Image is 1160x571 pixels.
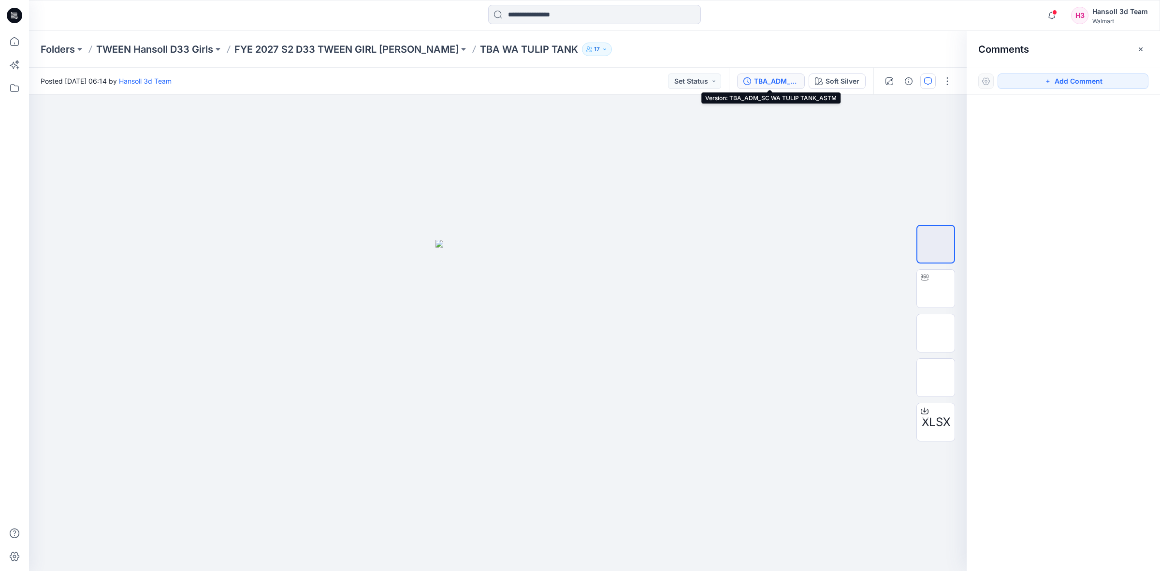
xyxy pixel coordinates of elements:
h2: Comments [978,44,1029,55]
span: XLSX [922,413,950,431]
span: Posted [DATE] 06:14 by [41,76,172,86]
p: TBA WA TULIP TANK [480,43,578,56]
button: Details [901,73,916,89]
div: Walmart [1092,17,1148,25]
div: H3 [1071,7,1088,24]
a: Folders [41,43,75,56]
div: Soft Silver [826,76,859,87]
a: TWEEN Hansoll D33 Girls [96,43,213,56]
button: Add Comment [998,73,1148,89]
div: TBA_ADM_SC WA TULIP TANK_ASTM [754,76,798,87]
button: 17 [582,43,612,56]
button: TBA_ADM_SC WA TULIP TANK_ASTM [737,73,805,89]
a: Hansoll 3d Team [119,77,172,85]
a: FYE 2027 S2 D33 TWEEN GIRL [PERSON_NAME] [234,43,459,56]
button: Soft Silver [809,73,866,89]
div: Hansoll 3d Team [1092,6,1148,17]
p: 17 [594,44,600,55]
